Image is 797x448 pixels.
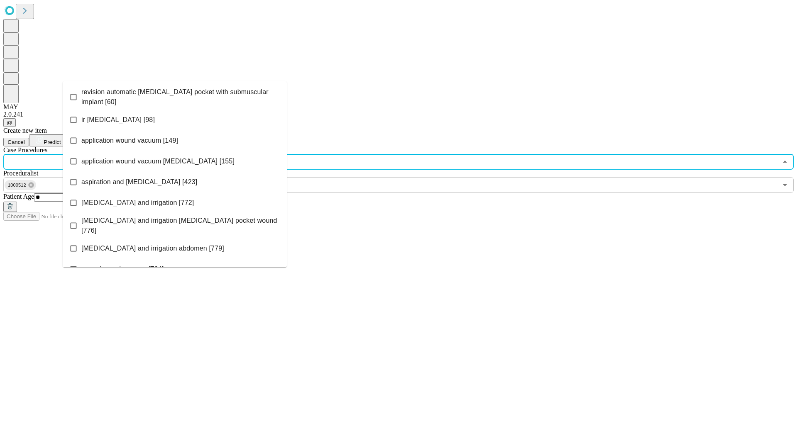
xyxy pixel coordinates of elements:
[3,127,47,134] span: Create new item
[81,198,194,208] span: [MEDICAL_DATA] and irrigation [772]
[5,180,36,190] div: 1000512
[3,118,16,127] button: @
[81,136,178,146] span: application wound vacuum [149]
[3,111,794,118] div: 2.0.241
[81,177,197,187] span: aspiration and [MEDICAL_DATA] [423]
[81,216,280,236] span: [MEDICAL_DATA] and irrigation [MEDICAL_DATA] pocket wound [776]
[779,156,791,168] button: Close
[81,156,235,166] span: application wound vacuum [MEDICAL_DATA] [155]
[3,193,34,200] span: Patient Age
[3,170,38,177] span: Proceduralist
[81,264,164,274] span: wound vac placement [784]
[5,180,29,190] span: 1000512
[81,115,155,125] span: ir [MEDICAL_DATA] [98]
[3,103,794,111] div: MAY
[779,179,791,191] button: Open
[81,243,224,253] span: [MEDICAL_DATA] and irrigation abdomen [779]
[3,138,29,146] button: Cancel
[44,139,61,145] span: Predict
[29,134,67,146] button: Predict
[7,119,12,126] span: @
[81,87,280,107] span: revision automatic [MEDICAL_DATA] pocket with submuscular implant [60]
[3,146,47,153] span: Scheduled Procedure
[7,139,25,145] span: Cancel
